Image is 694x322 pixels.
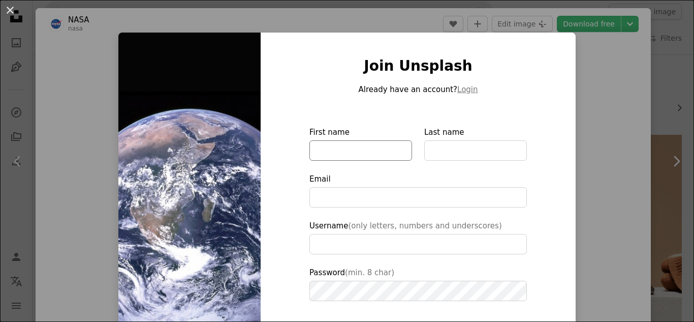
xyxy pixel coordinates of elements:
label: Password [309,267,527,301]
input: Username(only letters, numbers and underscores) [309,234,527,254]
p: Already have an account? [309,83,527,96]
label: Email [309,173,527,208]
label: First name [309,126,412,161]
label: Last name [424,126,527,161]
input: Password(min. 8 char) [309,281,527,301]
input: Last name [424,140,527,161]
h1: Join Unsplash [309,57,527,75]
input: Email [309,187,527,208]
button: Login [457,83,478,96]
span: (only letters, numbers and underscores) [348,221,501,230]
label: Username [309,220,527,254]
input: First name [309,140,412,161]
span: (min. 8 char) [345,268,394,277]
